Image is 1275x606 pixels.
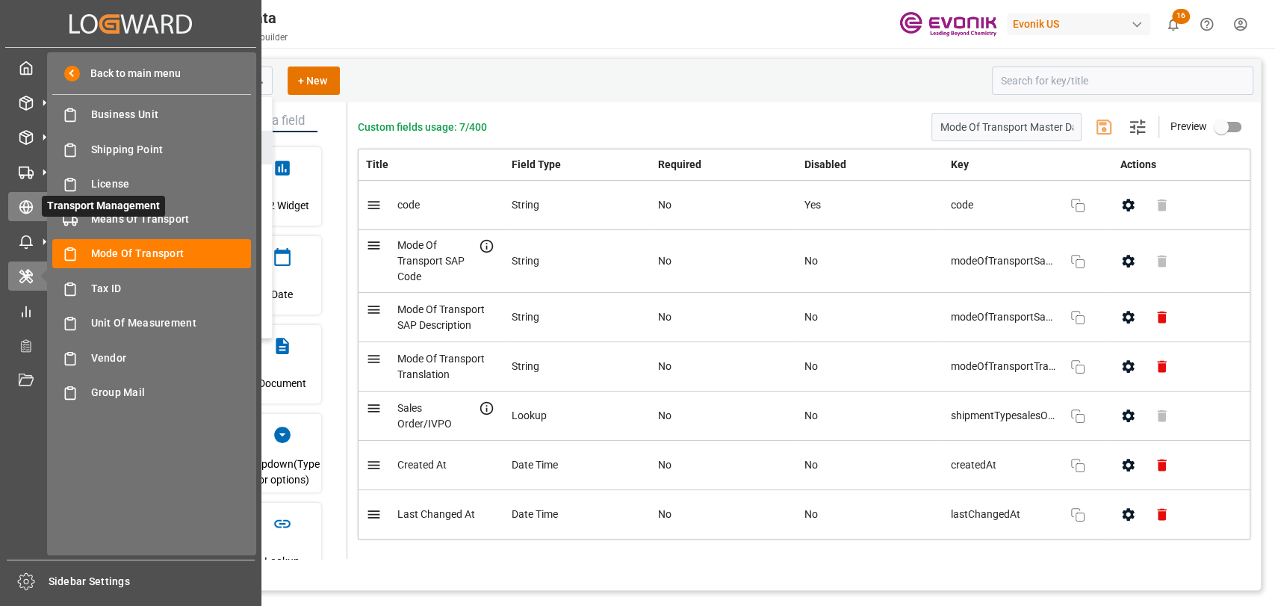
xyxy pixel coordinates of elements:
td: No [651,392,797,441]
span: Unit Of Measurement [91,315,252,331]
a: Business Unit [52,100,251,129]
a: License [52,170,251,199]
td: No [651,490,797,539]
a: Means Of Transport [52,204,251,233]
th: Actions [1104,149,1250,181]
tr: Created AtDate TimeNoNocreatedAt [359,441,1250,490]
td: Yes [797,181,943,230]
span: Date [271,274,293,315]
span: Business Unit [91,107,252,123]
span: Means Of Transport [91,211,252,227]
a: Document Management [8,365,253,395]
td: No [797,441,943,490]
span: Preview [1170,120,1207,132]
button: + New [288,67,340,95]
span: Mode Of Transport [91,246,252,262]
span: Tax ID [91,281,252,297]
span: Back to main menu [80,66,181,81]
th: Required [651,149,797,181]
tr: Mode Of Transport SAP DescriptionStringNoNomodeOfTransportSapDescription [359,293,1250,342]
span: modeOfTransportSapDescription [951,309,1055,325]
td: No [651,441,797,490]
a: Transport Planner [8,331,253,360]
div: Evonik US [1007,13,1150,35]
div: String [512,197,643,213]
div: String [512,253,643,269]
span: Group Mail [91,385,252,401]
span: Sales Order/IVPO [397,402,452,430]
td: No [797,342,943,392]
span: Transport Management [42,196,165,217]
img: Evonik-brand-mark-Deep-Purple-RGB.jpeg_1700498283.jpeg [899,11,996,37]
span: Vendor [91,350,252,366]
span: Last Changed At [397,508,475,520]
span: Created At [397,459,447,471]
input: Search for key/title [992,67,1253,95]
tr: Sales Order/IVPOLookupNoNoshipmentTypesalesOrderIvporeverse [359,392,1250,441]
span: code [397,199,420,211]
span: Shipping Point [91,142,252,158]
tr: codeStringNoYescode [359,181,1250,230]
span: lastChangedAt [951,507,1055,522]
a: Unit Of Measurement [52,309,251,338]
div: String [512,359,643,374]
a: Tax ID [52,273,251,303]
span: modeOfTransportTranslation [951,359,1055,374]
button: Help Center [1190,7,1223,41]
th: Disabled [797,149,943,181]
td: No [797,293,943,342]
a: Group Mail [52,378,251,407]
span: shipmentTypesalesOrderIvporeverse [951,408,1055,424]
td: No [797,230,943,293]
td: No [797,490,943,539]
button: close menu [245,69,267,93]
tr: Mode Of Transport SAP CodeStringNoNomodeOfTransportSapCode [359,230,1250,293]
span: Sidebar Settings [49,574,255,590]
span: Mode Of Transport SAP Description [397,303,485,331]
th: Field Type [504,149,651,181]
button: show 16 new notifications [1156,7,1190,41]
a: Vendor [52,343,251,372]
span: Dropdown(Type for options) [243,452,321,492]
td: No [651,293,797,342]
div: Date Time [512,507,643,522]
td: No [797,392,943,441]
td: No [651,342,797,392]
tr: Last Changed AtDate TimeNoNolastChangedAt [359,490,1250,539]
span: createdAt [951,457,1055,473]
div: Date Time [512,457,643,473]
th: Title [359,149,505,181]
span: Lookup [264,541,300,581]
input: Enter schema title [931,113,1082,141]
span: Document [258,363,306,404]
a: Mode Of Transport [52,239,251,268]
span: code [951,197,1055,213]
tr: Mode Of Transport TranslationStringNoNomodeOfTransportTranslation [359,342,1250,392]
td: No [651,230,797,293]
span: License [91,176,252,192]
a: My Reports [8,296,253,325]
span: Custom fields usage: 7/400 [358,120,487,135]
span: modeOfTransportSapCode [951,253,1055,269]
span: 16 [1172,9,1190,24]
span: CO2 Widget [255,185,309,226]
a: Shipping Point [52,135,251,164]
div: Lookup [512,408,643,424]
button: Evonik US [1007,10,1156,38]
a: My Cockpit [8,53,253,82]
span: Mode Of Transport SAP Code [397,239,465,282]
div: String [512,309,643,325]
td: No [651,181,797,230]
th: Key [943,149,1104,180]
span: Mode Of Transport Translation [397,353,485,380]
